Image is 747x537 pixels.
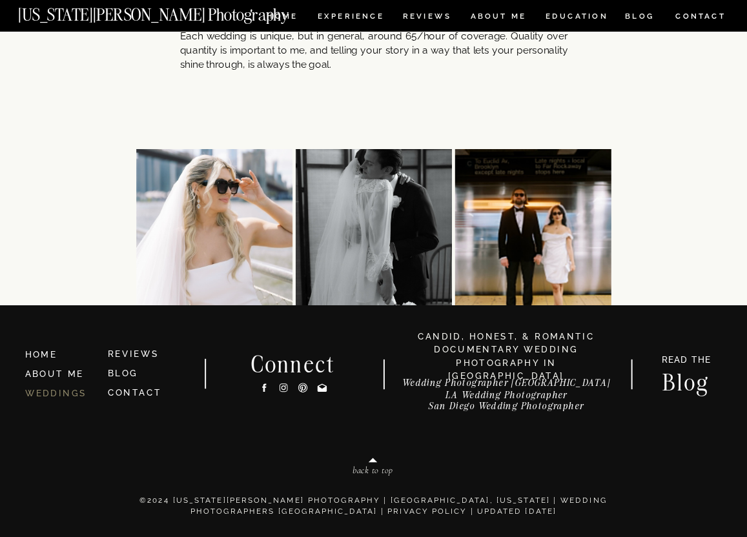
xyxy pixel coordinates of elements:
a: READ THE [655,355,717,368]
a: BLOG [108,368,138,378]
a: ABOUT ME [470,12,527,23]
a: Blog [650,371,722,390]
a: EDUCATION [544,12,609,23]
a: HOME [265,12,300,23]
a: WEDDINGS [25,388,87,398]
a: HOME [25,349,97,362]
img: K&J [455,149,611,305]
p: ©2024 [US_STATE][PERSON_NAME] PHOTOGRAPHY | [GEOGRAPHIC_DATA], [US_STATE] | Wedding photographers... [125,494,622,520]
a: [US_STATE][PERSON_NAME] Photography [18,6,331,17]
img: Dina & Kelvin [136,149,292,305]
a: ABOUT ME [25,369,84,378]
a: Experience [318,12,383,23]
h2: Connect [234,353,351,373]
a: BLOG [625,12,655,23]
h3: Wedding Photographer [GEOGRAPHIC_DATA] LA Wedding Photographer San Diego Wedding Photographer [395,378,617,418]
a: CONTACT [108,387,162,397]
a: REVIEWS [403,12,449,23]
a: Wedding Photographer [GEOGRAPHIC_DATA]LA Wedding PhotographerSan Diego Wedding Photographer [395,378,617,418]
a: back to top [300,466,447,480]
h3: candid, honest, & romantic Documentary Wedding photography in [GEOGRAPHIC_DATA] [402,330,611,370]
a: CONTACT [675,9,726,23]
img: Anna & Felipe — embracing the moment, and the magic follows. [295,149,451,305]
a: REVIEWS [108,349,159,359]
